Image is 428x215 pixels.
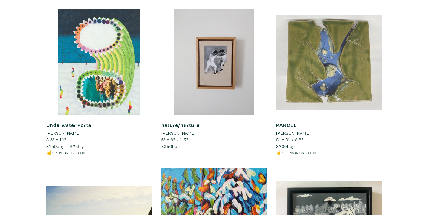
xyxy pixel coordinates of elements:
[46,130,81,136] li: [PERSON_NAME]
[161,130,267,136] a: [PERSON_NAME]
[161,130,196,136] li: [PERSON_NAME]
[161,122,200,129] a: nature/nurture
[46,130,152,136] a: [PERSON_NAME]
[282,151,318,155] small: 1 person likes this
[276,122,296,129] a: PARCEL
[46,143,57,149] span: $150
[276,143,295,149] span: buy
[161,143,172,149] span: $350
[276,137,303,142] span: 8" x 8" x 2.5"
[161,143,180,149] span: buy
[46,143,84,149] span: buy — try
[161,137,188,142] span: 6" x 8" x 1.5"
[52,151,88,155] small: 1 person likes this
[276,143,287,149] span: $200
[70,143,78,149] span: $25
[276,149,382,156] li: ☝️
[276,130,382,136] a: [PERSON_NAME]
[46,137,66,142] span: 8.5" x 11"
[46,149,152,156] li: ☝️
[46,122,93,129] a: Underwater Portal
[276,130,311,136] li: [PERSON_NAME]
